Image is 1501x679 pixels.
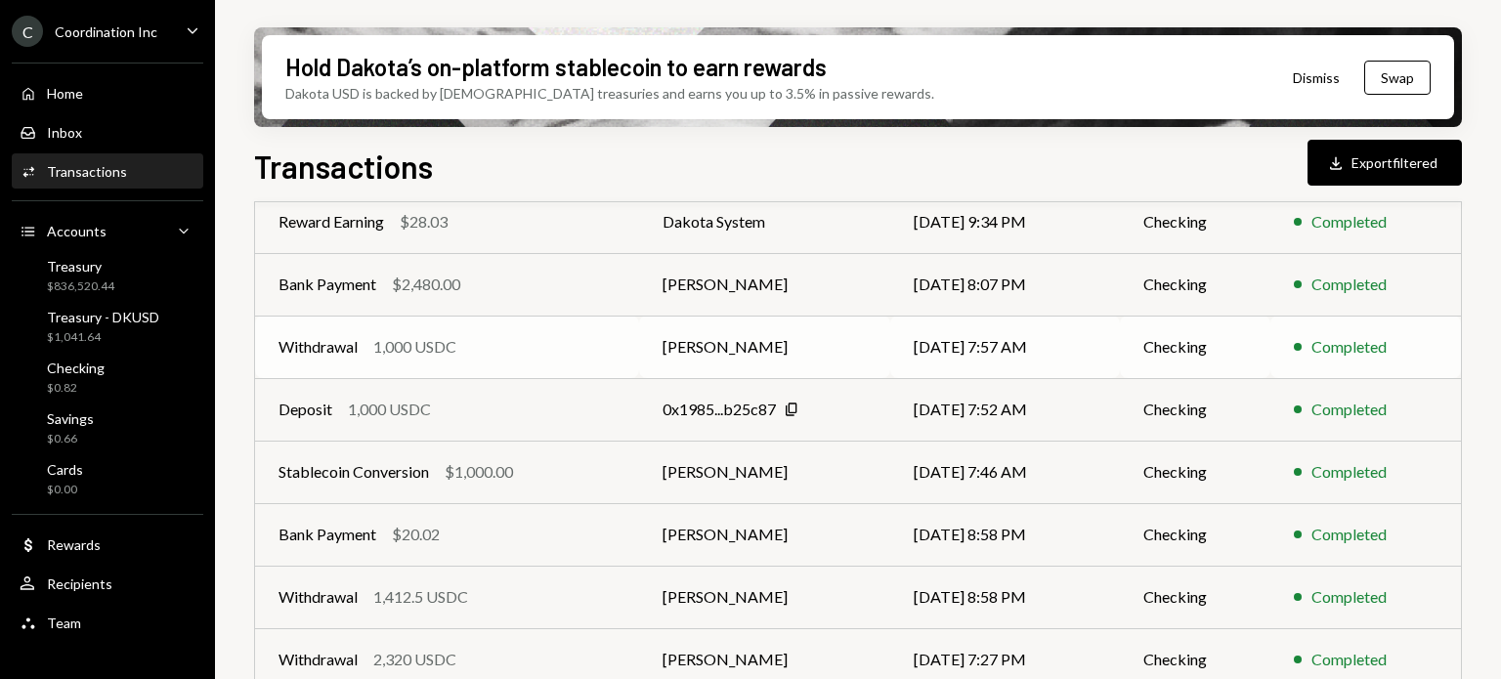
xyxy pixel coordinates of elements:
td: [PERSON_NAME] [639,503,890,566]
td: [DATE] 8:58 PM [890,566,1120,628]
div: $28.03 [400,210,448,233]
div: $1,041.64 [47,329,159,346]
div: Reward Earning [279,210,384,233]
td: [DATE] 7:46 AM [890,441,1120,503]
div: Cards [47,461,83,478]
div: Withdrawal [279,648,358,671]
td: [PERSON_NAME] [639,441,890,503]
div: $0.82 [47,380,105,397]
div: Checking [47,360,105,376]
td: Checking [1120,566,1270,628]
div: Dakota USD is backed by [DEMOGRAPHIC_DATA] treasuries and earns you up to 3.5% in passive rewards. [285,83,934,104]
div: $2,480.00 [392,273,460,296]
div: Rewards [47,536,101,553]
div: Deposit [279,398,332,421]
div: $20.02 [392,523,440,546]
div: Hold Dakota’s on-platform stablecoin to earn rewards [285,51,827,83]
td: Checking [1120,191,1270,253]
td: [DATE] 7:52 AM [890,378,1120,441]
td: [PERSON_NAME] [639,566,890,628]
td: Checking [1120,378,1270,441]
a: Recipients [12,566,203,601]
td: Dakota System [639,191,890,253]
div: 1,000 USDC [373,335,456,359]
div: 1,000 USDC [348,398,431,421]
div: 1,412.5 USDC [373,585,468,609]
button: Dismiss [1268,55,1364,101]
button: Swap [1364,61,1431,95]
a: Inbox [12,114,203,149]
div: Transactions [47,163,127,180]
div: Accounts [47,223,107,239]
td: [DATE] 7:57 AM [890,316,1120,378]
a: Treasury - DKUSD$1,041.64 [12,303,203,350]
div: Treasury - DKUSD [47,309,159,325]
td: [PERSON_NAME] [639,316,890,378]
div: Withdrawal [279,585,358,609]
td: [DATE] 8:58 PM [890,503,1120,566]
div: Completed [1311,585,1387,609]
a: Cards$0.00 [12,455,203,502]
div: Completed [1311,460,1387,484]
td: [PERSON_NAME] [639,253,890,316]
div: $0.66 [47,431,94,447]
a: Rewards [12,527,203,562]
div: Completed [1311,398,1387,421]
div: $1,000.00 [445,460,513,484]
div: C [12,16,43,47]
div: Completed [1311,210,1387,233]
div: 2,320 USDC [373,648,456,671]
div: 0x1985...b25c87 [663,398,776,421]
div: Team [47,615,81,631]
h1: Transactions [254,147,433,186]
a: Transactions [12,153,203,189]
td: [DATE] 8:07 PM [890,253,1120,316]
div: $0.00 [47,482,83,498]
div: Savings [47,410,94,427]
a: Home [12,75,203,110]
div: Bank Payment [279,273,376,296]
div: Withdrawal [279,335,358,359]
td: Checking [1120,253,1270,316]
div: Inbox [47,124,82,141]
a: Savings$0.66 [12,404,203,451]
a: Team [12,605,203,640]
td: Checking [1120,316,1270,378]
td: Checking [1120,503,1270,566]
div: Bank Payment [279,523,376,546]
div: Treasury [47,258,114,275]
div: Completed [1311,648,1387,671]
a: Accounts [12,213,203,248]
td: [DATE] 9:34 PM [890,191,1120,253]
td: Checking [1120,441,1270,503]
div: Recipients [47,575,112,592]
a: Checking$0.82 [12,354,203,401]
div: Completed [1311,523,1387,546]
button: Exportfiltered [1308,140,1462,186]
div: $836,520.44 [47,278,114,295]
div: Home [47,85,83,102]
div: Coordination Inc [55,23,157,40]
div: Completed [1311,335,1387,359]
div: Stablecoin Conversion [279,460,429,484]
div: Completed [1311,273,1387,296]
a: Treasury$836,520.44 [12,252,203,299]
